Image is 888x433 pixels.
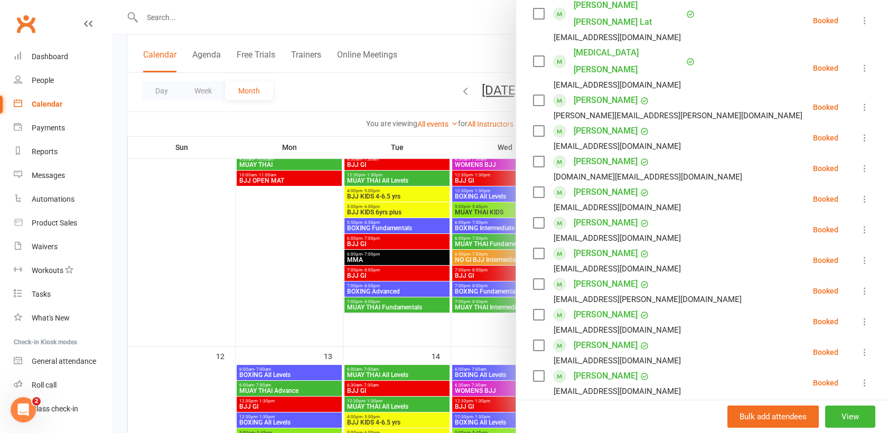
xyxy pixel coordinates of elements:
div: Payments [32,124,65,132]
div: Booked [813,165,838,172]
a: Clubworx [13,11,39,37]
a: Calendar [14,92,111,116]
div: Booked [813,134,838,142]
div: Booked [813,103,838,111]
div: Calendar [32,100,62,108]
div: Booked [813,379,838,387]
a: Class kiosk mode [14,397,111,421]
div: Reports [32,147,58,156]
a: People [14,69,111,92]
div: [PERSON_NAME][EMAIL_ADDRESS][PERSON_NAME][DOMAIN_NAME] [554,109,802,123]
div: Booked [813,64,838,72]
div: People [32,76,54,84]
a: [PERSON_NAME] [574,276,638,293]
div: Roll call [32,381,57,389]
div: [EMAIL_ADDRESS][DOMAIN_NAME] [554,231,681,245]
a: [PERSON_NAME] [574,184,638,201]
a: Dashboard [14,45,111,69]
div: [EMAIL_ADDRESS][DOMAIN_NAME] [554,31,681,44]
span: 2 [32,397,41,406]
a: [MEDICAL_DATA][PERSON_NAME] [574,44,684,78]
a: Messages [14,164,111,187]
a: Automations [14,187,111,211]
div: [EMAIL_ADDRESS][DOMAIN_NAME] [554,323,681,337]
a: [PERSON_NAME] [574,306,638,323]
div: Waivers [32,242,58,251]
a: Waivers [14,235,111,259]
div: Automations [32,195,74,203]
div: What's New [32,314,70,322]
div: [EMAIL_ADDRESS][DOMAIN_NAME] [554,139,681,153]
div: [EMAIL_ADDRESS][DOMAIN_NAME] [554,262,681,276]
div: [DOMAIN_NAME][EMAIL_ADDRESS][DOMAIN_NAME] [554,170,742,184]
div: [EMAIL_ADDRESS][DOMAIN_NAME] [554,354,681,368]
a: [PERSON_NAME] [574,92,638,109]
div: Class check-in [32,404,78,413]
a: [PERSON_NAME] [574,153,638,170]
div: Booked [813,226,838,233]
div: Tasks [32,290,51,298]
div: Booked [813,195,838,203]
div: Booked [813,17,838,24]
button: View [825,406,875,428]
a: Payments [14,116,111,140]
div: [EMAIL_ADDRESS][DOMAIN_NAME] [554,201,681,214]
div: Messages [32,171,65,180]
a: Product Sales [14,211,111,235]
a: Reports [14,140,111,164]
a: Roll call [14,373,111,397]
a: General attendance kiosk mode [14,350,111,373]
a: [PERSON_NAME] [574,245,638,262]
div: Booked [813,257,838,264]
div: Booked [813,287,838,295]
a: What's New [14,306,111,330]
a: Workouts [14,259,111,283]
div: [EMAIL_ADDRESS][DOMAIN_NAME] [554,78,681,92]
div: [EMAIL_ADDRESS][DOMAIN_NAME] [554,384,681,398]
iframe: Intercom live chat [11,397,36,422]
a: Tasks [14,283,111,306]
a: [PERSON_NAME] [574,123,638,139]
div: Booked [813,318,838,325]
div: [EMAIL_ADDRESS][PERSON_NAME][DOMAIN_NAME] [554,293,742,306]
div: Booked [813,349,838,356]
button: Bulk add attendees [727,406,819,428]
a: [PERSON_NAME] [574,337,638,354]
a: [PERSON_NAME] [574,214,638,231]
a: [PERSON_NAME] [574,368,638,384]
div: General attendance [32,357,96,365]
div: Dashboard [32,52,68,61]
div: Product Sales [32,219,77,227]
div: Workouts [32,266,63,275]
